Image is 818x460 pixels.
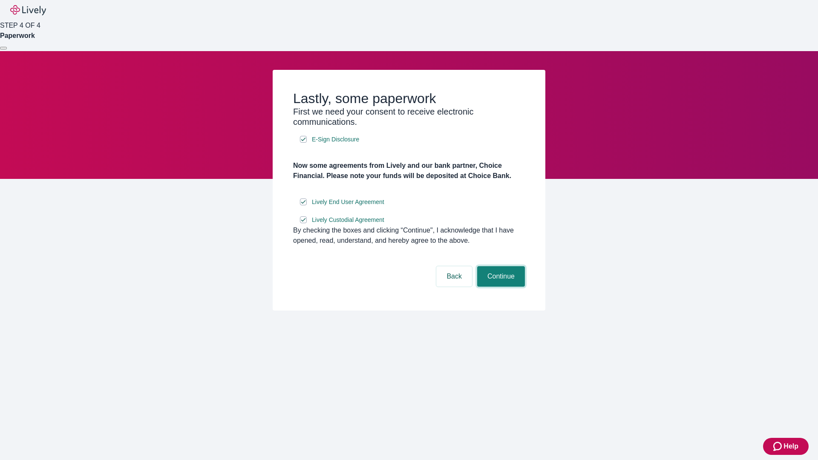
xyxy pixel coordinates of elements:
button: Zendesk support iconHelp [763,438,809,455]
a: e-sign disclosure document [310,215,386,225]
span: Help [783,441,798,451]
h4: Now some agreements from Lively and our bank partner, Choice Financial. Please note your funds wi... [293,161,525,181]
svg: Zendesk support icon [773,441,783,451]
button: Continue [477,266,525,287]
a: e-sign disclosure document [310,197,386,207]
h2: Lastly, some paperwork [293,90,525,106]
h3: First we need your consent to receive electronic communications. [293,106,525,127]
span: Lively End User Agreement [312,198,384,207]
button: Back [436,266,472,287]
span: E-Sign Disclosure [312,135,359,144]
a: e-sign disclosure document [310,134,361,145]
div: By checking the boxes and clicking “Continue", I acknowledge that I have opened, read, understand... [293,225,525,246]
span: Lively Custodial Agreement [312,216,384,224]
img: Lively [10,5,46,15]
